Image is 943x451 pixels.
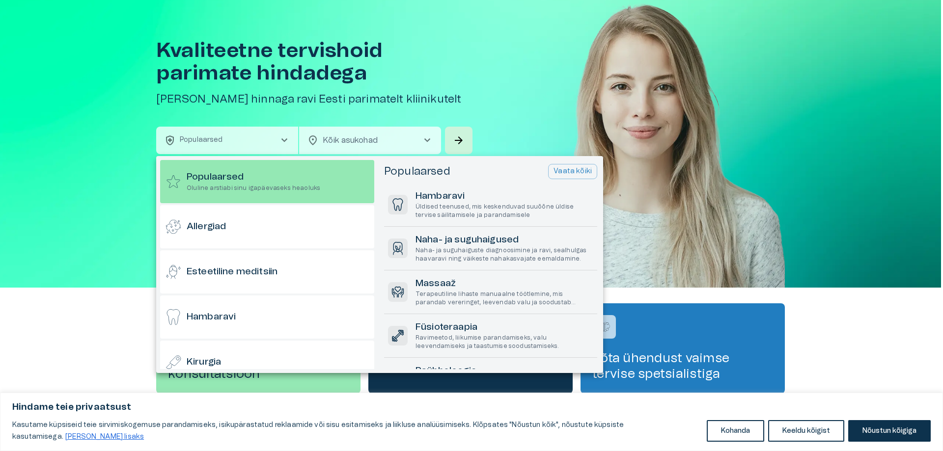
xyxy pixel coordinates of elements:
[768,420,844,442] button: Keeldu kõigist
[416,203,593,219] p: Üldised teenused, mis keskenduvad suuõõne üldise tervise säilitamisele ja parandamisele
[416,246,593,263] p: Naha- ja suguhaiguste diagnoosimine ja ravi, sealhulgas haavaravi ning väikeste nahakasvajate eem...
[707,420,764,442] button: Kohanda
[50,8,65,16] span: Help
[416,365,593,378] h6: Psühholoogia
[187,171,320,184] h6: Populaarsed
[187,184,320,192] p: Oluline arstiabi sinu igapäevaseks heaoluks
[187,265,277,279] h6: Esteetiline meditsiin
[416,334,593,350] p: Ravimeetod, liikumise parandamiseks, valu leevendamiseks ja taastumise soodustamiseks.
[384,164,450,179] h5: Populaarsed
[187,220,226,234] h6: Allergiad
[65,433,144,441] a: Loe lisaks
[187,311,236,324] h6: Hambaravi
[848,420,931,442] button: Nõustun kõigiga
[12,401,931,413] p: Hindame teie privaatsust
[416,321,593,334] h6: Füsioteraapia
[12,419,699,443] p: Kasutame küpsiseid teie sirvimiskogemuse parandamiseks, isikupärastatud reklaamide või sisu esita...
[548,164,597,179] button: Vaata kõiki
[416,277,593,291] h6: Massaaž
[187,356,221,369] h6: Kirurgia
[554,166,592,177] p: Vaata kõiki
[416,234,593,247] h6: Naha- ja suguhaigused
[416,190,593,203] h6: Hambaravi
[416,290,593,307] p: Terapeutiline lihaste manuaalne töötlemine, mis parandab vereringet, leevendab valu ja soodustab ...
